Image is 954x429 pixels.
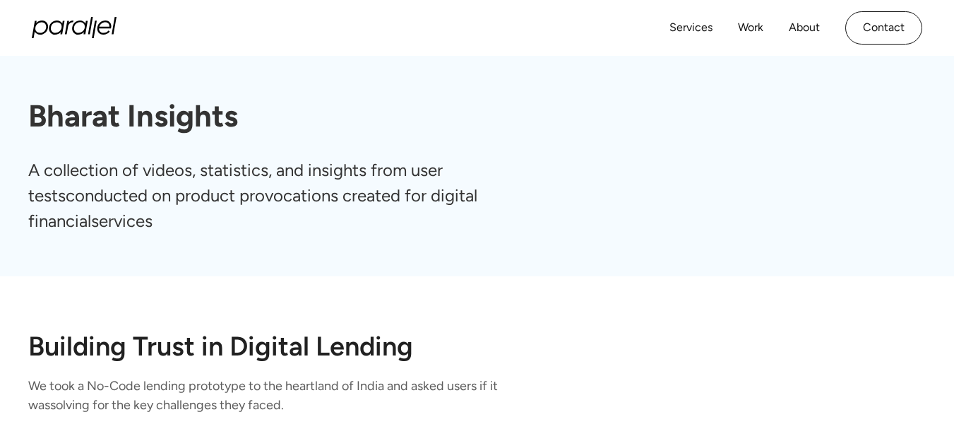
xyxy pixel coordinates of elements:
p: We took a No-Code lending prototype to the heartland of India and asked users if it wassolving fo... [28,377,556,415]
a: Contact [845,11,922,45]
a: home [32,17,117,38]
a: Work [738,18,763,38]
a: Services [669,18,712,38]
a: About [789,18,820,38]
h1: Bharat Insights [28,98,926,135]
p: A collection of videos, statistics, and insights from user testsconducted on product provocations... [28,158,532,234]
h2: Building Trust in Digital Lending [28,333,926,360]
